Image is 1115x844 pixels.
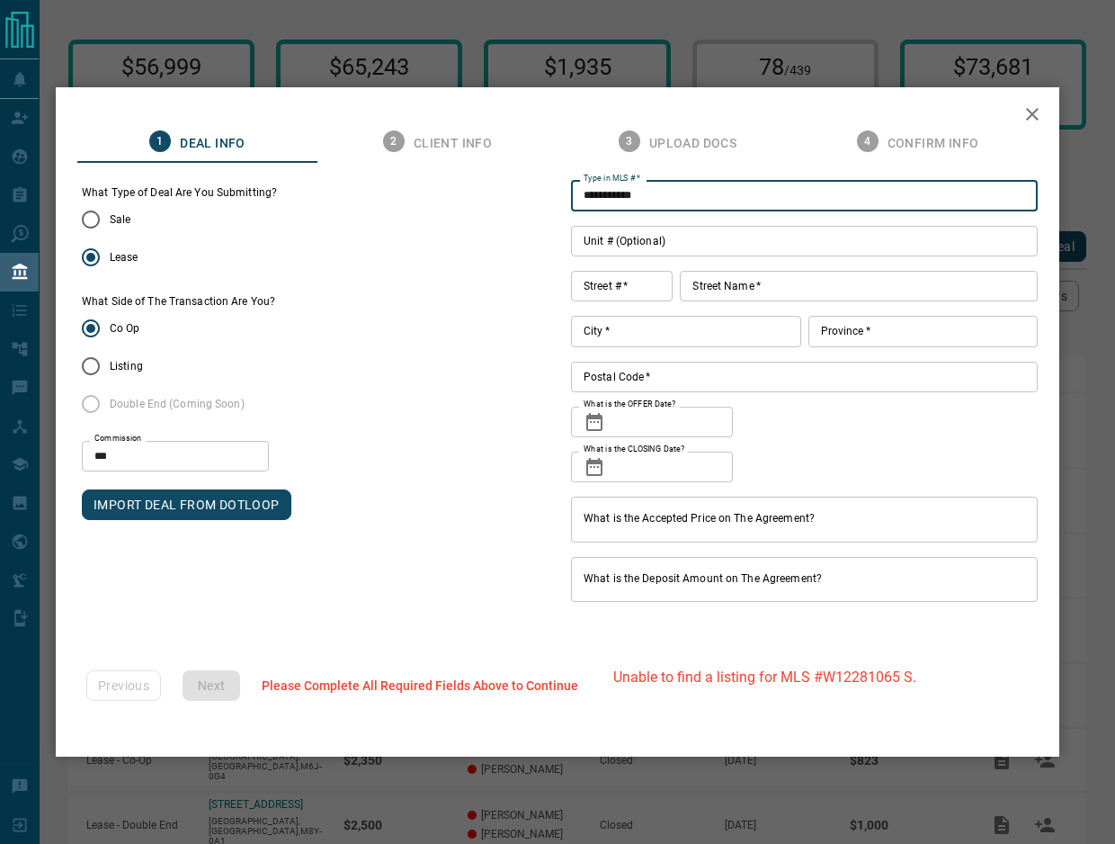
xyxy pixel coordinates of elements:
[110,358,143,374] span: Listing
[156,135,163,148] text: 1
[82,185,277,201] legend: What Type of Deal Are You Submitting?
[110,320,140,337] span: Co Op
[180,136,245,152] span: Deal Info
[82,294,275,310] label: What Side of The Transaction Are You?
[584,399,675,410] label: What is the OFFER Date?
[110,249,138,265] span: Lease
[613,669,916,686] p: Unable to find a listing for MLS #W12281065 S.
[262,678,578,693] span: Please Complete All Required Fields Above to Continue
[584,444,684,455] label: What is the CLOSING Date?
[110,396,245,412] span: Double End (Coming Soon)
[584,173,640,184] label: Type in MLS #
[82,489,291,520] button: IMPORT DEAL FROM DOTLOOP
[110,211,130,228] span: Sale
[94,433,142,444] label: Commission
